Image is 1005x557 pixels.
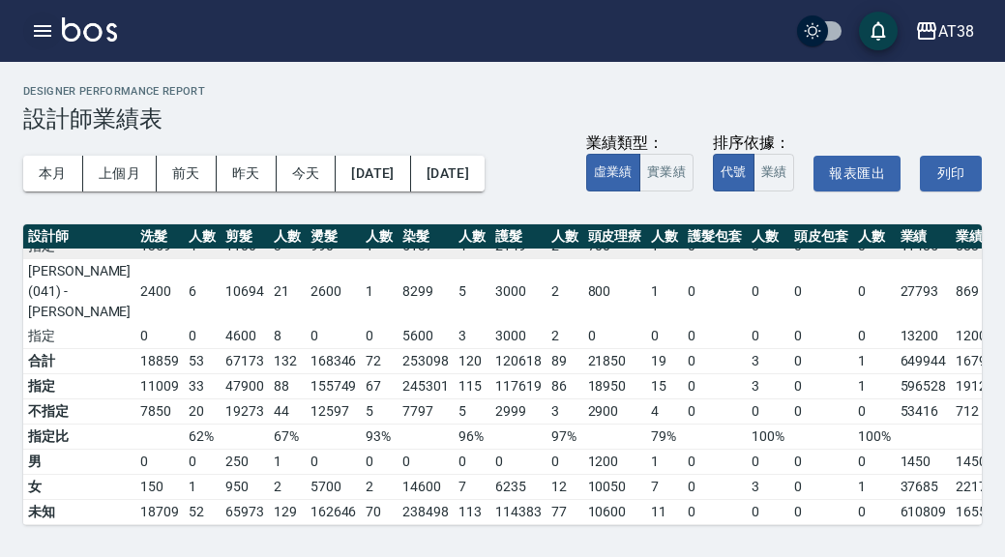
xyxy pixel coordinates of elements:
td: 0 [547,449,583,474]
td: 238498 [398,499,454,524]
td: 0 [135,449,184,474]
td: 0 [789,449,853,474]
td: 0 [184,324,221,349]
td: 18859 [135,348,184,373]
td: 72 [361,348,398,373]
td: 19273 [221,398,269,424]
td: 120 [454,348,490,373]
button: save [859,12,898,50]
td: 0 [683,373,747,398]
td: 6 [184,258,221,324]
td: 15 [646,373,683,398]
td: 100% [853,424,896,449]
td: 未知 [23,499,135,524]
td: 596528 [896,373,952,398]
td: 67 [361,373,398,398]
td: 13200 [896,324,952,349]
td: 53 [184,348,221,373]
td: 3 [454,324,490,349]
td: 44 [269,398,306,424]
td: 2400 [135,258,184,324]
button: [DATE] [411,156,485,191]
h3: 設計師業績表 [23,105,982,132]
td: 0 [361,324,398,349]
td: 65973 [221,499,269,524]
td: 2 [547,324,583,349]
td: 2 [547,258,583,324]
td: 0 [853,499,896,524]
td: 1 [184,474,221,499]
button: 上個月 [83,156,157,191]
td: 62% [184,424,221,449]
td: 0 [306,449,362,474]
th: 護髮 [490,224,547,249]
td: 1200 [583,449,647,474]
td: 8 [269,324,306,349]
td: 5600 [398,324,454,349]
td: 0 [853,398,896,424]
button: 昨天 [217,156,277,191]
h2: Designer Performance Report [23,85,982,98]
td: 2600 [306,258,362,324]
td: 1450 [896,449,952,474]
th: 設計師 [23,224,135,249]
td: 0 [789,398,853,424]
td: 3000 [490,324,547,349]
td: 不指定 [23,398,135,424]
th: 人數 [184,224,221,249]
th: 人數 [454,224,490,249]
td: 3 [747,474,789,499]
th: 人數 [547,224,583,249]
td: 33 [184,373,221,398]
td: 0 [853,449,896,474]
td: 53416 [896,398,952,424]
td: 0 [789,258,853,324]
td: 0 [747,398,789,424]
button: 業績 [754,154,795,191]
td: 649944 [896,348,952,373]
td: 女 [23,474,135,499]
td: 0 [683,499,747,524]
td: 77 [547,499,583,524]
td: 93% [361,424,398,449]
td: 0 [361,449,398,474]
td: 指定 [23,373,135,398]
td: 47900 [221,373,269,398]
td: 0 [683,348,747,373]
td: 指定比 [23,424,135,449]
td: 1 [853,348,896,373]
div: AT38 [938,19,974,44]
td: 0 [583,324,647,349]
th: 人數 [361,224,398,249]
td: 114383 [490,499,547,524]
td: 7797 [398,398,454,424]
button: 今天 [277,156,337,191]
button: 列印 [920,156,982,191]
button: 報表匯出 [813,156,901,191]
td: 1 [853,373,896,398]
td: 610809 [896,499,952,524]
td: 11 [646,499,683,524]
td: 0 [789,324,853,349]
th: 業績 [896,224,952,249]
td: 97% [547,424,583,449]
th: 頭皮理療 [583,224,647,249]
td: 19 [646,348,683,373]
td: 3 [747,373,789,398]
th: 人數 [646,224,683,249]
td: 0 [853,258,896,324]
td: 0 [683,474,747,499]
td: 168346 [306,348,362,373]
td: 21 [269,258,306,324]
td: 3 [747,348,789,373]
td: 1 [269,449,306,474]
td: 5700 [306,474,362,499]
td: 132 [269,348,306,373]
th: 洗髮 [135,224,184,249]
th: 染髮 [398,224,454,249]
td: 20 [184,398,221,424]
td: 0 [789,474,853,499]
td: 18950 [583,373,647,398]
td: 155749 [306,373,362,398]
th: 頭皮包套 [789,224,853,249]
